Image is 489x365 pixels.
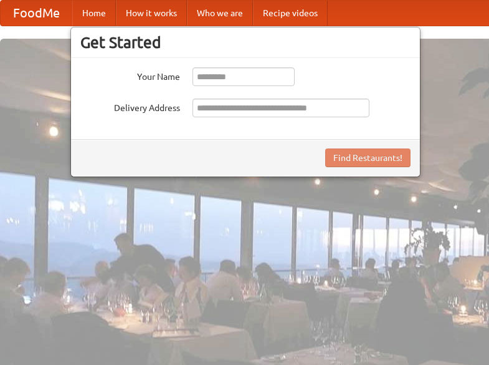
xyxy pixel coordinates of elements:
[187,1,253,26] a: Who we are
[72,1,116,26] a: Home
[80,67,180,83] label: Your Name
[80,99,180,114] label: Delivery Address
[325,148,411,167] button: Find Restaurants!
[253,1,328,26] a: Recipe videos
[1,1,72,26] a: FoodMe
[80,33,411,52] h3: Get Started
[116,1,187,26] a: How it works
